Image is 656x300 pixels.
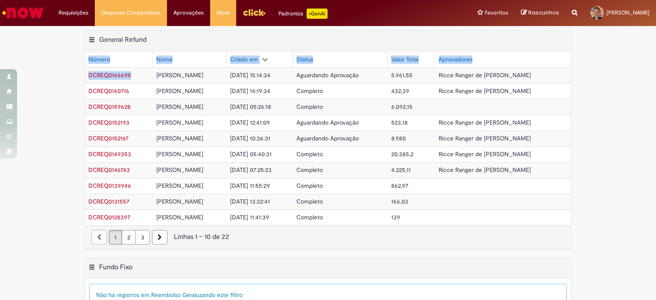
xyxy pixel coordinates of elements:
[521,9,559,17] a: Rascunhos
[391,55,419,64] div: Valor Total
[439,119,531,126] span: Ricce Ranger de [PERSON_NAME]
[173,9,204,17] span: Aprovações
[88,198,129,205] span: DCREQ0131557
[88,134,129,142] span: DCREQ0152167
[485,9,508,17] span: Favoritos
[88,166,130,174] span: DCREQ0146743
[152,230,167,245] a: Próxima página
[278,9,328,19] div: Padroniza
[391,103,413,111] span: 6.092,15
[99,35,146,44] h2: General Refund
[296,150,323,158] span: Completo
[88,71,131,79] a: Abrir Registro: DCREQ0166695
[156,213,203,221] span: [PERSON_NAME]
[296,213,323,221] span: Completo
[156,182,203,189] span: [PERSON_NAME]
[439,134,531,142] span: Ricce Ranger de [PERSON_NAME]
[156,166,203,174] span: [PERSON_NAME]
[528,9,559,17] span: Rascunhos
[296,182,323,189] span: Completo
[230,182,270,189] span: [DATE] 11:55:29
[88,71,131,79] span: DCREQ0166695
[391,198,408,205] span: 166,03
[391,150,413,158] span: 20.385,2
[296,55,313,64] div: Status
[230,166,272,174] span: [DATE] 07:25:23
[296,87,323,95] span: Completo
[196,291,243,299] span: usando este filtro
[296,198,323,205] span: Completo
[88,198,129,205] a: Abrir Registro: DCREQ0131557
[88,119,129,126] span: DCREQ0152193
[230,119,270,126] span: [DATE] 12:41:09
[88,103,131,111] a: Abrir Registro: DCREQ0159628
[296,166,323,174] span: Completo
[88,119,129,126] a: Abrir Registro: DCREQ0152193
[391,71,413,79] span: 5.961,55
[88,55,110,64] div: Número
[439,55,472,64] div: Aprovadores
[88,134,129,142] a: Abrir Registro: DCREQ0152167
[135,230,150,245] a: Página 3
[156,150,203,158] span: [PERSON_NAME]
[156,87,203,95] span: [PERSON_NAME]
[91,232,565,242] div: Linhas 1 − 10 de 22
[230,87,270,95] span: [DATE] 14:19:34
[156,71,203,79] span: [PERSON_NAME]
[296,71,359,79] span: Aguardando Aprovação
[230,150,272,158] span: [DATE] 05:40:31
[230,213,269,221] span: [DATE] 11:41:39
[99,263,132,271] h2: Fundo Fixo
[391,166,411,174] span: 4.225,11
[296,103,323,111] span: Completo
[88,150,131,158] a: Abrir Registro: DCREQ0149353
[85,225,571,249] nav: paginação
[88,166,130,174] a: Abrir Registro: DCREQ0146743
[296,119,359,126] span: Aguardando Aprovação
[59,9,88,17] span: Requisições
[109,230,122,245] a: Página 1
[391,213,400,221] span: 139
[391,134,406,142] span: 8.980
[156,134,203,142] span: [PERSON_NAME]
[217,9,230,17] span: More
[1,4,45,21] img: ServiceNow
[439,71,531,79] span: Ricce Ranger de [PERSON_NAME]
[88,87,129,95] span: DCREQ0160716
[391,119,408,126] span: 523,18
[230,134,270,142] span: [DATE] 10:36:31
[88,263,95,274] button: Fundo Fixo Menu de contexto
[230,55,258,64] div: Criado em
[88,213,130,221] span: DCREQ0128397
[439,87,531,95] span: Ricce Ranger de [PERSON_NAME]
[156,55,173,64] div: Nome
[156,198,203,205] span: [PERSON_NAME]
[88,103,131,111] span: DCREQ0159628
[88,35,95,47] button: General Refund Menu de contexto
[391,182,408,189] span: 862,97
[606,9,650,16] span: [PERSON_NAME]
[156,103,203,111] span: [PERSON_NAME]
[88,150,131,158] span: DCREQ0149353
[122,230,136,245] a: Página 2
[439,166,531,174] span: Ricce Ranger de [PERSON_NAME]
[156,119,203,126] span: [PERSON_NAME]
[230,198,270,205] span: [DATE] 13:32:41
[391,87,409,95] span: 432,39
[88,182,131,189] a: Abrir Registro: DCREQ0139946
[307,9,328,19] p: +GenAi
[101,9,161,17] span: Despesas Corporativas
[88,213,130,221] a: Abrir Registro: DCREQ0128397
[230,71,270,79] span: [DATE] 15:14:34
[243,6,266,19] img: click_logo_yellow_360x200.png
[88,87,129,95] a: Abrir Registro: DCREQ0160716
[88,182,131,189] span: DCREQ0139946
[296,134,359,142] span: Aguardando Aprovação
[230,103,271,111] span: [DATE] 05:26:18
[439,150,531,158] span: Ricce Ranger de [PERSON_NAME]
